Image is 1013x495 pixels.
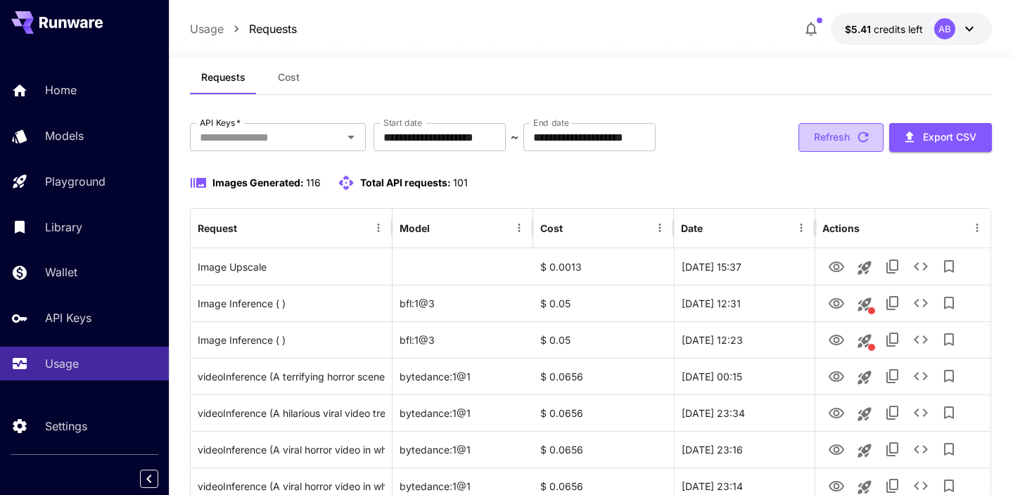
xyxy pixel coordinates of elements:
[533,117,568,129] label: End date
[533,321,674,358] div: $ 0.05
[907,252,935,281] button: See details
[533,394,674,431] div: $ 0.0656
[822,361,850,390] button: View Video
[511,129,518,146] p: ~
[850,327,879,355] button: This request includes a reference image. Clicking this will load all other parameters, but for pr...
[889,123,992,152] button: Export CSV
[650,218,670,238] button: Menu
[674,285,815,321] div: 22 Aug, 2025 12:31
[822,222,860,234] div: Actions
[198,222,237,234] div: Request
[45,418,87,435] p: Settings
[198,432,385,468] div: Click to copy prompt
[674,394,815,431] div: 21 Aug, 2025 23:34
[393,285,533,321] div: bfl:1@3
[198,249,385,285] div: Click to copy prompt
[360,176,451,188] span: Total API requests:
[907,362,935,390] button: See details
[190,20,224,37] a: Usage
[45,173,106,190] p: Playground
[45,219,82,236] p: Library
[369,218,388,238] button: Menu
[845,22,923,37] div: $5.40835
[850,290,879,319] button: This request includes a reference image. Clicking this will load all other parameters, but for pr...
[198,285,385,321] div: Click to copy prompt
[393,321,533,358] div: bfl:1@3
[822,435,850,463] button: View Video
[850,254,879,282] button: Launch in playground
[564,218,584,238] button: Sort
[845,23,874,35] span: $5.41
[681,222,703,234] div: Date
[704,218,724,238] button: Sort
[151,466,169,491] div: Collapse sidebar
[393,431,533,468] div: bytedance:1@1
[874,23,923,35] span: credits left
[831,13,992,45] button: $5.40835AB
[45,309,91,326] p: API Keys
[879,399,907,427] button: Copy TaskUUID
[935,289,963,317] button: Add to library
[674,321,815,358] div: 22 Aug, 2025 12:23
[540,222,563,234] div: Cost
[934,18,955,39] div: AB
[879,289,907,317] button: Copy TaskUUID
[879,435,907,463] button: Copy TaskUUID
[907,289,935,317] button: See details
[935,435,963,463] button: Add to library
[822,325,850,354] button: View Image
[200,117,241,129] label: API Keys
[509,218,529,238] button: Menu
[190,20,297,37] nav: breadcrumb
[798,123,884,152] button: Refresh
[393,358,533,394] div: bytedance:1@1
[341,127,361,147] button: Open
[45,127,84,144] p: Models
[907,399,935,427] button: See details
[791,218,811,238] button: Menu
[850,437,879,465] button: Launch in playground
[198,322,385,358] div: Click to copy prompt
[198,395,385,431] div: Click to copy prompt
[850,400,879,428] button: Launch in playground
[238,218,258,238] button: Sort
[907,326,935,354] button: See details
[533,248,674,285] div: $ 0.0013
[45,355,79,372] p: Usage
[533,285,674,321] div: $ 0.05
[533,358,674,394] div: $ 0.0656
[393,394,533,431] div: bytedance:1@1
[201,71,246,84] span: Requests
[935,362,963,390] button: Add to library
[822,252,850,281] button: View Image
[967,218,987,238] button: Menu
[140,470,158,488] button: Collapse sidebar
[674,431,815,468] div: 21 Aug, 2025 23:16
[907,435,935,463] button: See details
[431,218,451,238] button: Sort
[453,176,468,188] span: 101
[674,248,815,285] div: 22 Aug, 2025 15:37
[306,176,321,188] span: 116
[533,431,674,468] div: $ 0.0656
[822,288,850,317] button: View Image
[850,364,879,392] button: Launch in playground
[935,399,963,427] button: Add to library
[198,359,385,394] div: Click to copy prompt
[879,362,907,390] button: Copy TaskUUID
[45,82,77,98] p: Home
[278,71,300,84] span: Cost
[879,252,907,281] button: Copy TaskUUID
[935,326,963,354] button: Add to library
[879,326,907,354] button: Copy TaskUUID
[45,264,77,281] p: Wallet
[822,398,850,427] button: View Video
[212,176,304,188] span: Images Generated:
[400,222,430,234] div: Model
[674,358,815,394] div: 22 Aug, 2025 00:15
[383,117,422,129] label: Start date
[935,252,963,281] button: Add to library
[249,20,297,37] a: Requests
